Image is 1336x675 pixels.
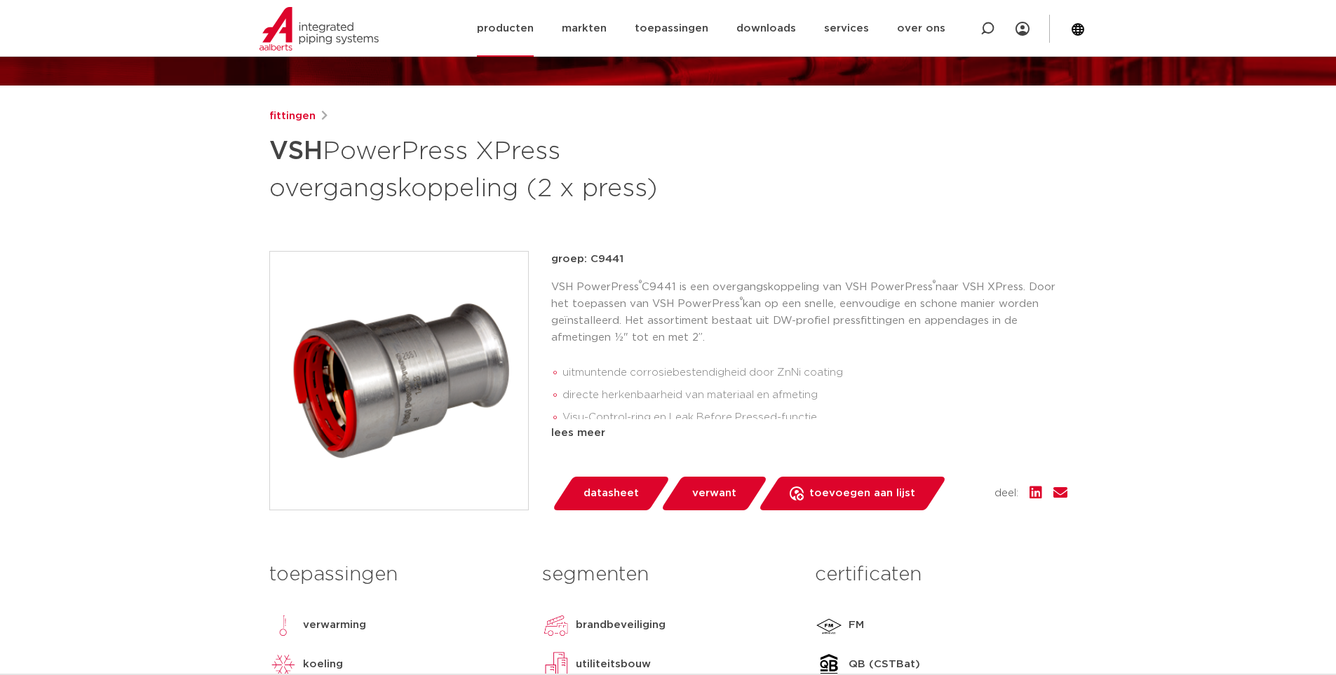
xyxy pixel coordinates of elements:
a: datasheet [551,477,670,510]
a: fittingen [269,108,316,125]
img: Product Image for VSH PowerPress XPress overgangskoppeling (2 x press) [270,252,528,510]
p: VSH PowerPress C9441 is een overgangskoppeling van VSH PowerPress naar VSH XPress. Door het toepa... [551,279,1067,346]
span: deel: [994,485,1018,502]
h3: certificaten [815,561,1067,589]
li: uitmuntende corrosiebestendigheid door ZnNi coating [562,362,1067,384]
img: verwarming [269,611,297,639]
p: QB (CSTBat) [849,656,920,673]
span: datasheet [583,482,639,505]
h3: segmenten [542,561,794,589]
a: verwant [660,477,768,510]
li: Visu-Control-ring en Leak Before Pressed-functie [562,407,1067,429]
sup: ® [740,296,743,304]
li: directe herkenbaarheid van materiaal en afmeting [562,384,1067,407]
strong: VSH [269,139,323,164]
p: koeling [303,656,343,673]
sup: ® [933,280,936,287]
p: verwarming [303,617,366,634]
div: lees meer [551,425,1067,442]
h1: PowerPress XPress overgangskoppeling (2 x press) [269,130,796,206]
p: brandbeveiliging [576,617,666,634]
img: brandbeveiliging [542,611,570,639]
img: FM [815,611,843,639]
sup: ® [639,280,642,287]
span: toevoegen aan lijst [809,482,915,505]
h3: toepassingen [269,561,521,589]
p: groep: C9441 [551,251,1067,268]
span: verwant [692,482,736,505]
p: FM [849,617,864,634]
p: utiliteitsbouw [576,656,651,673]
